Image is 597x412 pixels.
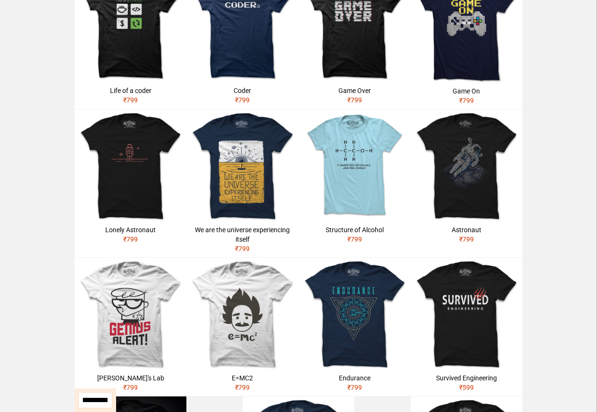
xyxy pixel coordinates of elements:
a: Endurance₹799 [299,258,411,396]
span: ₹ 799 [347,96,362,104]
span: ₹ 799 [123,384,138,391]
span: ₹ 799 [235,245,250,252]
span: ₹ 599 [459,384,474,391]
a: Lonely Astronaut₹799 [75,109,186,248]
div: Endurance [303,373,407,383]
img: UNIVERSE-RoundNeck-Male-Front-T-NAVY.jpg [186,109,298,221]
div: Life of a coder [78,86,183,95]
a: Survived Engineering₹599 [411,258,522,396]
div: We are the universe experiencing itself [190,225,294,244]
span: ₹ 799 [347,235,362,243]
div: Lonely Astronaut [78,225,183,235]
div: [PERSON_NAME]'s Lab [78,373,183,383]
div: Astronaut [414,225,519,235]
a: E=MC2₹799 [186,258,298,396]
span: ₹ 799 [123,235,138,243]
span: ₹ 799 [235,96,250,104]
div: Structure of Alcohol [303,225,407,235]
span: ₹ 799 [347,384,362,391]
span: ₹ 799 [123,96,138,104]
div: Game Over [303,86,407,95]
a: [PERSON_NAME]'s Lab₹799 [75,258,186,396]
img: ENDURANCE-RounNeck-Male-Front-T-NAVY.jpg [299,258,411,370]
img: ENGG-RounNeck-Male-Front-T-BLACK.jpg [411,258,522,370]
span: ₹ 799 [459,97,474,104]
div: Coder [190,86,294,95]
div: E=MC2 [190,373,294,383]
a: We are the universe experiencing itself₹799 [186,109,298,257]
a: Astronaut₹799 [411,109,522,248]
img: ALCOHOL-ROUNDNECK-MALE-FINAL-MOCKUP-1500px-SKYBLUE.jpg [299,109,411,221]
div: Game On [414,86,519,96]
span: ₹ 799 [459,235,474,243]
div: Survived Engineering [414,373,519,383]
img: EMC-RounNeck-Male-Front-T-WHITE.jpg [186,258,298,370]
img: ASTRO_TEXT-RounNeck-Male-Front-T-BLACK.jpg [411,109,522,221]
img: LONELY_ASTRONAUT-RoundNeck-Male-Front-T-BLACK.jpg [75,109,186,221]
img: GENIUS-RounNeck-Male-Front-T-WHITE.jpg [75,258,186,370]
a: Structure of Alcohol₹799 [299,109,411,248]
span: ₹ 799 [235,384,250,391]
